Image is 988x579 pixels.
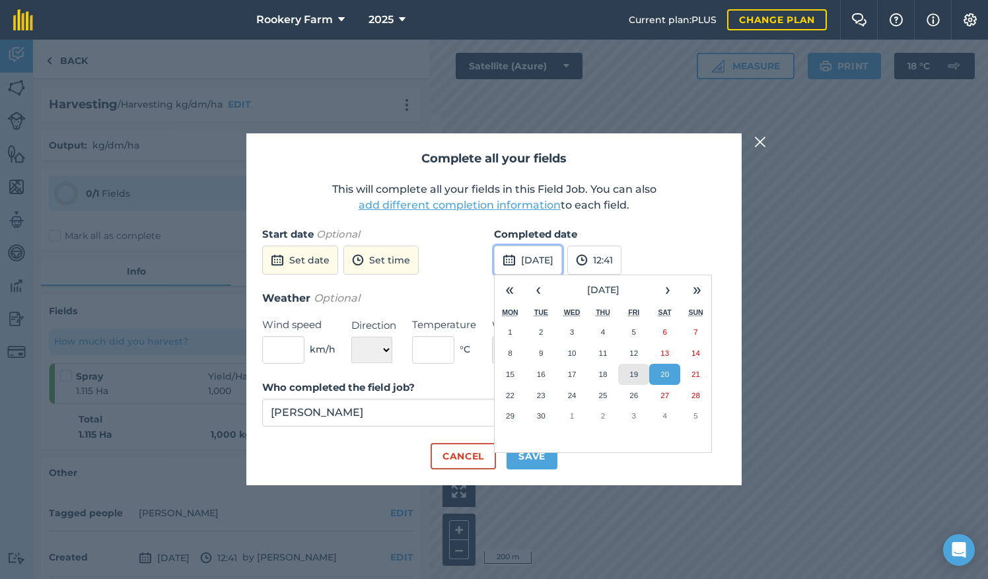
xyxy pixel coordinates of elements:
abbr: 22 September 2025 [506,391,514,399]
abbr: 27 September 2025 [660,391,669,399]
button: 24 September 2025 [557,385,588,406]
abbr: 23 September 2025 [537,391,546,399]
abbr: 8 September 2025 [508,349,512,357]
button: 30 September 2025 [526,405,557,426]
abbr: 1 September 2025 [508,327,512,336]
button: 12 September 2025 [618,343,649,364]
abbr: 29 September 2025 [506,411,514,420]
abbr: 3 September 2025 [570,327,574,336]
button: 12:41 [567,246,621,275]
button: 4 October 2025 [649,405,680,426]
button: 29 September 2025 [495,405,526,426]
div: Open Intercom Messenger [943,534,975,566]
abbr: 16 September 2025 [537,370,546,378]
button: 21 September 2025 [680,364,711,385]
h3: Weather [262,290,726,307]
abbr: 2 September 2025 [539,327,543,336]
button: 5 September 2025 [618,322,649,343]
img: Two speech bubbles overlapping with the left bubble in the forefront [851,13,867,26]
h2: Complete all your fields [262,149,726,168]
button: 10 September 2025 [557,343,588,364]
button: 2 October 2025 [588,405,619,426]
abbr: 17 September 2025 [568,370,577,378]
button: 3 October 2025 [618,405,649,426]
abbr: Thursday [596,308,610,316]
button: 18 September 2025 [588,364,619,385]
button: « [495,275,524,304]
abbr: 1 October 2025 [570,411,574,420]
img: svg+xml;base64,PHN2ZyB4bWxucz0iaHR0cDovL3d3dy53My5vcmcvMjAwMC9zdmciIHdpZHRoPSIxNyIgaGVpZ2h0PSIxNy... [927,12,940,28]
strong: Start date [262,228,314,240]
button: 19 September 2025 [618,364,649,385]
img: A cog icon [962,13,978,26]
abbr: 2 October 2025 [601,411,605,420]
abbr: 30 September 2025 [537,411,546,420]
label: Temperature [412,317,476,333]
em: Optional [314,292,360,304]
button: 17 September 2025 [557,364,588,385]
abbr: 15 September 2025 [506,370,514,378]
label: Wind speed [262,317,335,333]
button: 23 September 2025 [526,385,557,406]
abbr: Sunday [688,308,703,316]
button: Save [507,443,557,469]
abbr: Tuesday [534,308,548,316]
button: [DATE] [553,275,653,304]
p: This will complete all your fields in this Field Job. You can also to each field. [262,182,726,213]
abbr: 5 September 2025 [632,327,636,336]
button: 8 September 2025 [495,343,526,364]
a: Change plan [727,9,827,30]
abbr: 3 October 2025 [632,411,636,420]
abbr: 19 September 2025 [629,370,638,378]
button: 2 September 2025 [526,322,557,343]
button: 11 September 2025 [588,343,619,364]
strong: Completed date [494,228,577,240]
button: 15 September 2025 [495,364,526,385]
button: 5 October 2025 [680,405,711,426]
label: Weather [492,318,557,333]
button: 16 September 2025 [526,364,557,385]
button: 1 October 2025 [557,405,588,426]
span: ° C [460,342,470,357]
button: Set date [262,246,338,275]
abbr: 28 September 2025 [691,391,700,399]
img: svg+xml;base64,PD94bWwgdmVyc2lvbj0iMS4wIiBlbmNvZGluZz0idXRmLTgiPz4KPCEtLSBHZW5lcmF0b3I6IEFkb2JlIE... [352,252,364,268]
abbr: 12 September 2025 [629,349,638,357]
abbr: 24 September 2025 [568,391,577,399]
button: add different completion information [359,197,561,213]
button: [DATE] [494,246,562,275]
img: svg+xml;base64,PD94bWwgdmVyc2lvbj0iMS4wIiBlbmNvZGluZz0idXRmLTgiPz4KPCEtLSBHZW5lcmF0b3I6IEFkb2JlIE... [503,252,516,268]
abbr: 7 September 2025 [693,327,697,336]
button: Cancel [431,443,496,469]
abbr: 20 September 2025 [660,370,669,378]
abbr: 25 September 2025 [598,391,607,399]
span: km/h [310,342,335,357]
span: Current plan : PLUS [629,13,717,27]
img: svg+xml;base64,PD94bWwgdmVyc2lvbj0iMS4wIiBlbmNvZGluZz0idXRmLTgiPz4KPCEtLSBHZW5lcmF0b3I6IEFkb2JlIE... [576,252,588,268]
img: svg+xml;base64,PD94bWwgdmVyc2lvbj0iMS4wIiBlbmNvZGluZz0idXRmLTgiPz4KPCEtLSBHZW5lcmF0b3I6IEFkb2JlIE... [271,252,284,268]
abbr: Monday [502,308,518,316]
button: 1 September 2025 [495,322,526,343]
abbr: 18 September 2025 [598,370,607,378]
button: 25 September 2025 [588,385,619,406]
span: Rookery Farm [256,12,333,28]
abbr: 10 September 2025 [568,349,577,357]
button: 26 September 2025 [618,385,649,406]
abbr: 11 September 2025 [598,349,607,357]
button: 7 September 2025 [680,322,711,343]
button: 13 September 2025 [649,343,680,364]
button: 27 September 2025 [649,385,680,406]
em: Optional [316,228,360,240]
abbr: 21 September 2025 [691,370,700,378]
abbr: 9 September 2025 [539,349,543,357]
abbr: 13 September 2025 [660,349,669,357]
button: 6 September 2025 [649,322,680,343]
button: 22 September 2025 [495,385,526,406]
button: ‹ [524,275,553,304]
abbr: 4 September 2025 [601,327,605,336]
abbr: 5 October 2025 [693,411,697,420]
img: svg+xml;base64,PHN2ZyB4bWxucz0iaHR0cDovL3d3dy53My5vcmcvMjAwMC9zdmciIHdpZHRoPSIyMiIgaGVpZ2h0PSIzMC... [754,134,766,150]
img: fieldmargin Logo [13,9,33,30]
abbr: 6 September 2025 [662,327,666,336]
button: 14 September 2025 [680,343,711,364]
